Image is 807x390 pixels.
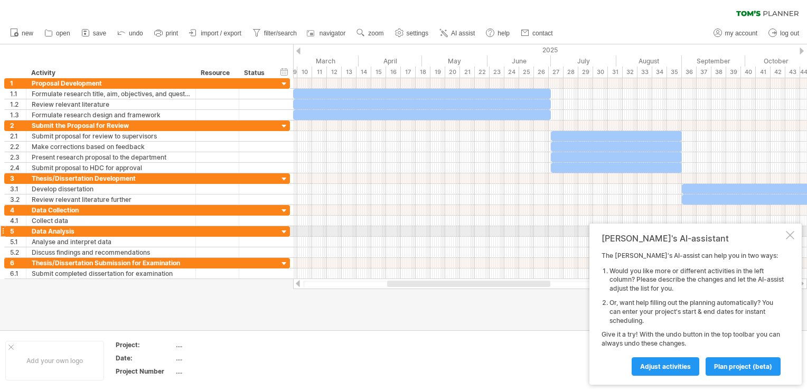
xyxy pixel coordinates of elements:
div: 5 [10,226,26,236]
div: 3.2 [10,194,26,205]
div: Thesis/Dissertation Submission for Examination [32,258,190,268]
div: June 2025 [487,55,551,67]
div: [PERSON_NAME]'s AI-assistant [602,233,784,244]
span: my account [725,30,757,37]
span: import / export [201,30,241,37]
div: 30 [593,67,608,78]
span: print [166,30,178,37]
div: 3.1 [10,184,26,194]
span: settings [407,30,428,37]
div: Submit completed dissertation for examination [32,268,190,278]
a: zoom [354,26,387,40]
div: 36 [682,67,697,78]
div: 10 [297,67,312,78]
div: 41 [756,67,771,78]
div: Data Analysis [32,226,190,236]
div: Submit the Proposal for Review [32,120,190,131]
div: 39 [726,67,741,78]
span: navigator [320,30,345,37]
div: 16 [386,67,401,78]
div: 13 [342,67,356,78]
div: 5.1 [10,237,26,247]
a: AI assist [437,26,478,40]
div: Project: [116,340,174,349]
div: 33 [637,67,652,78]
div: 2 [10,120,26,131]
a: plan project (beta) [706,357,781,376]
a: print [152,26,181,40]
div: March 2025 [293,55,359,67]
div: 42 [771,67,785,78]
div: Review relevant literature further [32,194,190,205]
a: contact [518,26,556,40]
div: Present research proposal to the department [32,152,190,162]
a: log out [766,26,802,40]
div: 2.1 [10,131,26,141]
div: Proposal Development [32,78,190,88]
div: Formulate research title, aim, objectives, and questions [32,89,190,99]
div: 26 [534,67,549,78]
div: 32 [623,67,637,78]
div: Analyse and interpret data [32,237,190,247]
div: The [PERSON_NAME]'s AI-assist can help you in two ways: Give it a try! With the undo button in th... [602,252,784,375]
div: 3 [10,173,26,183]
div: 37 [697,67,711,78]
div: 11 [312,67,327,78]
a: filter/search [250,26,300,40]
div: 23 [490,67,504,78]
div: 35 [667,67,682,78]
div: Activity [31,68,190,78]
div: Develop dissertation [32,184,190,194]
div: September 2025 [682,55,745,67]
div: Project Number [116,367,174,376]
div: 4 [10,205,26,215]
span: AI assist [451,30,475,37]
span: Adjust activities [640,363,691,370]
span: filter/search [264,30,297,37]
div: 1.1 [10,89,26,99]
div: 6 [10,258,26,268]
div: Submit proposal to HDC for approval [32,163,190,173]
div: 21 [460,67,475,78]
div: 22 [475,67,490,78]
div: .... [176,340,265,349]
div: Submit proposal for review to supervisors [32,131,190,141]
div: August 2025 [616,55,682,67]
div: 38 [711,67,726,78]
a: import / export [186,26,245,40]
div: 28 [564,67,578,78]
div: July 2025 [551,55,616,67]
span: new [22,30,33,37]
div: 24 [504,67,519,78]
div: 20 [445,67,460,78]
a: my account [711,26,761,40]
div: Review relevant literature [32,99,190,109]
div: 40 [741,67,756,78]
div: Collect data [32,216,190,226]
a: undo [115,26,146,40]
li: Or, want help filling out the planning automatically? You can enter your project's start & end da... [609,299,784,325]
div: Resource [201,68,233,78]
div: 17 [401,67,416,78]
a: navigator [305,26,349,40]
div: 15 [371,67,386,78]
a: Adjust activities [632,357,699,376]
div: 2.2 [10,142,26,152]
div: 6.1 [10,268,26,278]
div: 31 [608,67,623,78]
div: Data Collection [32,205,190,215]
div: Date: [116,354,174,363]
div: 4.1 [10,216,26,226]
div: 25 [519,67,534,78]
div: 19 [430,67,445,78]
div: 29 [578,67,593,78]
div: Thesis/Dissertation Development [32,173,190,183]
div: 2.4 [10,163,26,173]
div: Formulate research design and framework [32,110,190,120]
a: open [42,26,73,40]
a: help [483,26,513,40]
li: Would you like more or different activities in the left column? Please describe the changes and l... [609,267,784,293]
span: contact [532,30,553,37]
div: .... [176,354,265,363]
a: new [7,26,36,40]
